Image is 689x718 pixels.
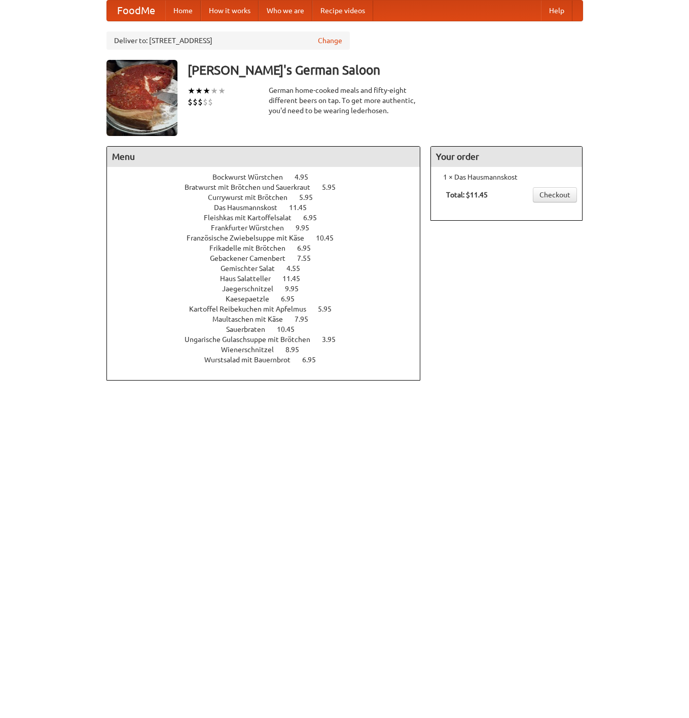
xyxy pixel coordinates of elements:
a: Kartoffel Reibekuchen mit Apfelmus 5.95 [189,305,350,313]
div: Deliver to: [STREET_ADDRESS] [106,31,350,50]
span: Kartoffel Reibekuchen mit Apfelmus [189,305,316,313]
span: Ungarische Gulaschsuppe mit Brötchen [185,335,320,344]
span: Wienerschnitzel [221,346,284,354]
a: Französische Zwiebelsuppe mit Käse 10.45 [187,234,352,242]
a: Kaesepaetzle 6.95 [226,295,313,303]
span: 6.95 [303,214,327,222]
span: Gebackener Camenbert [210,254,296,262]
a: Fleishkas mit Kartoffelsalat 6.95 [204,214,336,222]
a: Bockwurst Würstchen 4.95 [212,173,327,181]
span: Currywurst mit Brötchen [208,193,298,201]
li: $ [193,96,198,108]
a: Wienerschnitzel 8.95 [221,346,318,354]
span: Maultaschen mit Käse [212,315,293,323]
li: ★ [195,85,203,96]
h3: [PERSON_NAME]'s German Saloon [188,60,583,80]
span: 7.95 [295,315,318,323]
span: 5.95 [322,183,346,191]
h4: Menu [107,147,420,167]
li: $ [188,96,193,108]
li: $ [203,96,208,108]
li: $ [208,96,213,108]
a: How it works [201,1,259,21]
a: Frankfurter Würstchen 9.95 [211,224,328,232]
span: 6.95 [302,356,326,364]
a: Help [541,1,572,21]
a: Bratwurst mit Brötchen und Sauerkraut 5.95 [185,183,354,191]
li: ★ [210,85,218,96]
div: German home-cooked meals and fifty-eight different beers on tap. To get more authentic, you'd nee... [269,85,421,116]
span: 4.95 [295,173,318,181]
span: Jaegerschnitzel [222,285,283,293]
span: Gemischter Salat [221,264,285,272]
a: Gemischter Salat 4.55 [221,264,319,272]
a: Ungarische Gulaschsuppe mit Brötchen 3.95 [185,335,354,344]
span: Bratwurst mit Brötchen und Sauerkraut [185,183,320,191]
a: FoodMe [107,1,165,21]
span: 6.95 [281,295,305,303]
span: Kaesepaetzle [226,295,279,303]
a: Recipe videos [312,1,373,21]
span: 3.95 [322,335,346,344]
li: ★ [203,85,210,96]
a: Jaegerschnitzel 9.95 [222,285,317,293]
a: Checkout [533,187,577,202]
a: Wurstsalad mit Bauernbrot 6.95 [204,356,335,364]
span: Fleishkas mit Kartoffelsalat [204,214,302,222]
li: $ [198,96,203,108]
a: Maultaschen mit Käse 7.95 [212,315,327,323]
span: 4.55 [286,264,310,272]
b: Total: $11.45 [446,191,488,199]
a: Currywurst mit Brötchen 5.95 [208,193,332,201]
span: 5.95 [318,305,342,313]
a: Home [165,1,201,21]
span: 9.95 [285,285,309,293]
span: 7.55 [297,254,321,262]
a: Who we are [259,1,312,21]
span: 8.95 [285,346,309,354]
li: ★ [188,85,195,96]
img: angular.jpg [106,60,177,136]
a: Change [318,36,342,46]
span: 9.95 [296,224,319,232]
a: Haus Salatteller 11.45 [220,275,319,283]
span: Französische Zwiebelsuppe mit Käse [187,234,314,242]
span: Frikadelle mit Brötchen [209,244,296,252]
a: Gebackener Camenbert 7.55 [210,254,330,262]
li: 1 × Das Hausmannskost [436,172,577,182]
h4: Your order [431,147,582,167]
span: Haus Salatteller [220,275,281,283]
span: Sauerbraten [226,325,275,333]
a: Das Hausmannskost 11.45 [214,203,325,212]
span: Das Hausmannskost [214,203,287,212]
span: 10.45 [316,234,344,242]
span: 5.95 [299,193,323,201]
span: 6.95 [297,244,321,252]
span: 10.45 [277,325,305,333]
li: ★ [218,85,226,96]
a: Frikadelle mit Brötchen 6.95 [209,244,330,252]
span: 11.45 [282,275,310,283]
a: Sauerbraten 10.45 [226,325,313,333]
span: Bockwurst Würstchen [212,173,293,181]
span: Wurstsalad mit Bauernbrot [204,356,301,364]
span: 11.45 [289,203,317,212]
span: Frankfurter Würstchen [211,224,294,232]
